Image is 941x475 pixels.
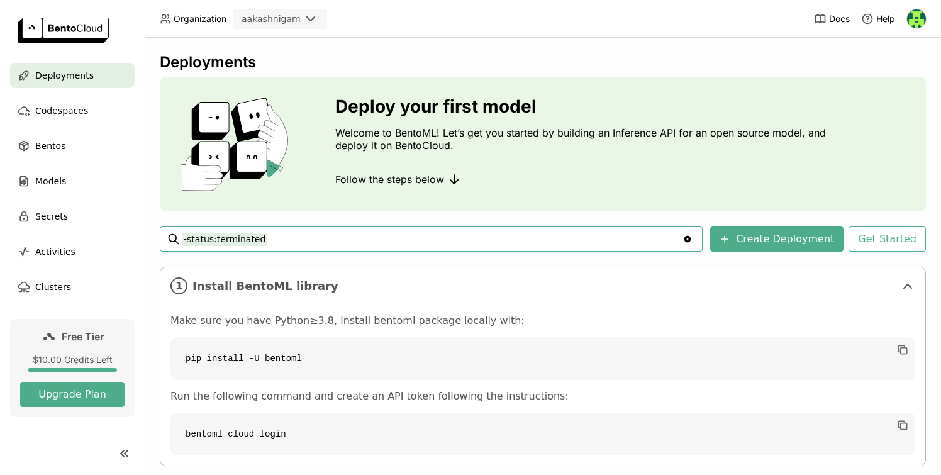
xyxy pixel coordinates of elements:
span: Bentos [35,138,65,154]
input: Search [182,229,682,249]
a: Deployments [10,63,135,88]
div: $10.00 Credits Left [20,354,125,366]
span: Docs [829,13,850,25]
img: logo [18,18,109,43]
img: Aakash Nigam [907,9,926,28]
p: Welcome to BentoML! Let’s get you started by building an Inference API for an open source model, ... [335,126,832,152]
p: Run the following command and create an API token following the instructions: [170,390,915,403]
a: Models [10,169,135,194]
span: Secrets [35,209,68,224]
span: Models [35,174,66,189]
a: Free Tier$10.00 Credits LeftUpgrade Plan [10,319,135,417]
button: Get Started [849,226,926,252]
div: 1Install BentoML library [160,267,925,305]
button: Create Deployment [710,226,844,252]
img: cover onboarding [170,97,305,191]
span: Organization [174,13,226,25]
div: Deployments [160,53,926,72]
span: Help [876,13,895,25]
span: Free Tier [62,330,104,343]
span: Install BentoML library [192,279,895,293]
input: Selected aakashnigam. [302,13,303,26]
p: Make sure you have Python≥3.8, install bentoml package locally with: [170,315,915,327]
a: Secrets [10,204,135,229]
span: Activities [35,244,75,259]
svg: Clear value [682,234,693,244]
a: Clusters [10,274,135,299]
span: Follow the steps below [335,173,444,186]
div: aakashnigam [242,13,301,25]
h3: Deploy your first model [335,96,832,116]
a: Activities [10,239,135,264]
span: Codespaces [35,103,88,118]
code: bentoml cloud login [170,413,915,455]
code: pip install -U bentoml [170,337,915,380]
button: Upgrade Plan [20,382,125,407]
span: Deployments [35,68,94,83]
i: 1 [170,277,187,294]
a: Bentos [10,133,135,159]
a: Codespaces [10,98,135,123]
div: Help [861,13,895,25]
span: Clusters [35,279,71,294]
a: Docs [814,13,850,25]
